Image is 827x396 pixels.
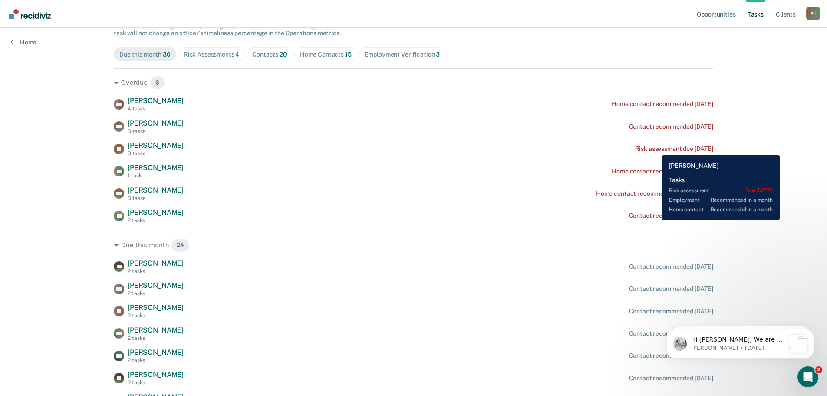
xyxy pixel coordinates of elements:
[184,51,240,58] div: Risk Assessments
[171,238,190,252] span: 24
[128,303,184,312] span: [PERSON_NAME]
[128,128,184,134] div: 3 tasks
[128,119,184,127] span: [PERSON_NAME]
[815,366,822,373] span: 2
[128,379,184,386] div: 2 tasks
[128,335,184,341] div: 2 tasks
[300,51,352,58] div: Home Contacts
[38,33,132,40] p: Message from Kim, sent 2w ago
[797,366,818,387] iframe: Intercom live chat
[629,375,713,382] div: Contact recommended [DATE]
[629,285,713,293] div: Contact recommended [DATE]
[345,51,352,58] span: 15
[629,330,713,337] div: Contact recommended [DATE]
[596,190,713,197] div: Home contact recommended a month ago
[128,97,184,105] span: [PERSON_NAME]
[128,150,184,156] div: 3 tasks
[653,312,827,373] iframe: Intercom notifications message
[128,370,184,379] span: [PERSON_NAME]
[114,238,713,252] div: Due this month
[629,308,713,315] div: Contact recommended [DATE]
[365,51,440,58] div: Employment Verification
[128,259,184,267] span: [PERSON_NAME]
[128,268,184,274] div: 2 tasks
[119,51,171,58] div: Due this month
[9,9,51,19] img: Recidiviz
[128,281,184,290] span: [PERSON_NAME]
[128,326,184,334] span: [PERSON_NAME]
[128,313,184,319] div: 2 tasks
[806,7,820,20] div: B J
[163,51,171,58] span: 30
[436,51,440,58] span: 3
[629,212,713,220] div: Contact recommended [DATE]
[280,51,287,58] span: 20
[114,76,713,90] div: Overdue
[150,76,165,90] span: 6
[128,290,184,296] div: 2 tasks
[128,173,184,179] div: 1 task
[128,217,184,223] div: 2 tasks
[128,208,184,216] span: [PERSON_NAME]
[128,357,184,363] div: 2 tasks
[128,348,184,356] span: [PERSON_NAME]
[629,263,713,270] div: Contact recommended [DATE]
[128,195,184,201] div: 3 tasks
[629,123,713,130] div: Contact recommended [DATE]
[128,141,184,150] span: [PERSON_NAME]
[635,145,713,153] div: Risk assessment due [DATE]
[235,51,239,58] span: 4
[612,100,713,108] div: Home contact recommended [DATE]
[114,23,341,37] span: The clients below might have upcoming requirements this month. Hiding a below task will not chang...
[38,24,132,247] span: Hi [PERSON_NAME], We are so excited to announce a brand new feature: AI case note search! 📣 Findi...
[612,168,713,175] div: Home contact recommended [DATE]
[252,51,287,58] div: Contacts
[10,38,36,46] a: Home
[128,186,184,194] span: [PERSON_NAME]
[128,163,184,172] span: [PERSON_NAME]
[629,352,713,359] div: Contact recommended [DATE]
[128,106,184,112] div: 4 tasks
[806,7,820,20] button: Profile dropdown button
